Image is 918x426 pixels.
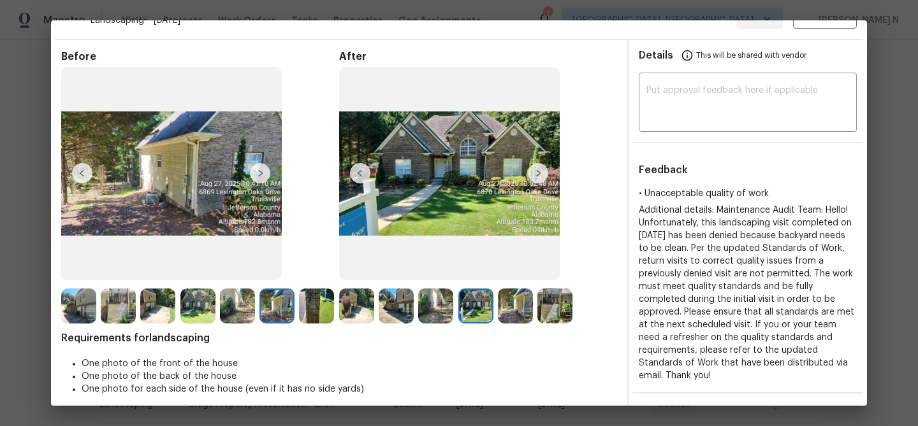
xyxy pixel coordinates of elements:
[61,332,617,344] span: Requirements for landscaping
[72,163,92,183] img: left-chevron-button-url
[339,50,617,63] span: After
[639,165,688,175] span: Feedback
[82,357,617,370] li: One photo of the front of the house
[82,370,617,383] li: One photo of the back of the house
[639,206,854,380] span: Additional details: Maintenance Audit Team: Hello! Unfortunately, this landscaping visit complete...
[696,40,806,71] span: This will be shared with vendor
[82,383,617,395] li: One photo for each side of the house (even if it has no side yards)
[350,163,370,183] img: left-chevron-button-url
[528,163,548,183] img: right-chevron-button-url
[639,40,673,71] span: Details
[250,163,270,183] img: right-chevron-button-url
[639,189,769,198] span: • Unacceptable quality of work
[61,50,339,63] span: Before
[91,14,736,27] span: Landscaping * [DATE]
